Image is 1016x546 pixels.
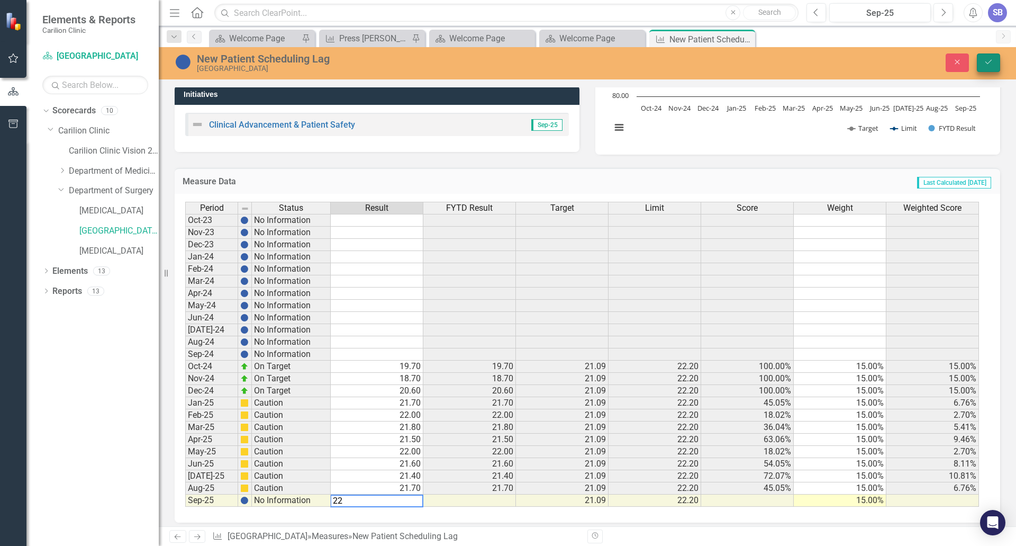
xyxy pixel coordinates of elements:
img: BgCOk07PiH71IgAAAABJRU5ErkJggg== [240,289,249,298]
div: New Patient Scheduling Lag [352,531,458,541]
td: 22.20 [609,373,701,385]
td: 20.60 [423,385,516,397]
td: 19.70 [423,361,516,373]
td: 21.09 [516,385,609,397]
td: 21.09 [516,495,609,507]
span: Status [279,203,303,213]
td: No Information [252,300,331,312]
td: May-25 [185,446,238,458]
td: 21.09 [516,397,609,409]
td: 15.00% [794,446,886,458]
img: BgCOk07PiH71IgAAAABJRU5ErkJggg== [240,265,249,273]
td: Jun-25 [185,458,238,470]
a: Press [PERSON_NAME]: Friendliness & courtesy of care provider [322,32,409,45]
td: 15.00% [794,495,886,507]
td: On Target [252,373,331,385]
td: Caution [252,434,331,446]
td: 21.09 [516,470,609,482]
a: [MEDICAL_DATA] [79,245,159,257]
td: 20.60 [331,385,423,397]
td: 5.41% [886,422,979,434]
div: Sep-25 [833,7,927,20]
td: Jun-24 [185,312,238,324]
td: 15.00% [794,361,886,373]
text: Jan-25 [726,103,746,113]
td: 22.20 [609,385,701,397]
td: 15.00% [794,470,886,482]
td: Dec-23 [185,239,238,251]
div: » » [212,531,579,543]
td: Caution [252,397,331,409]
td: 21.60 [423,458,516,470]
img: BgCOk07PiH71IgAAAABJRU5ErkJggg== [240,253,249,261]
td: Feb-24 [185,263,238,275]
td: 45.05% [701,482,794,495]
img: BgCOk07PiH71IgAAAABJRU5ErkJggg== [240,216,249,225]
a: [GEOGRAPHIC_DATA] [79,225,159,237]
td: Caution [252,482,331,495]
div: Press [PERSON_NAME]: Friendliness & courtesy of care provider [339,32,409,45]
td: 15.00% [886,373,979,385]
td: 21.70 [331,397,423,409]
td: No Information [252,324,331,336]
td: 18.70 [331,373,423,385]
td: 22.00 [423,409,516,422]
img: cBAA0RP0Y6D5n+AAAAAElFTkSuQmCC [240,423,249,432]
td: 2.70% [886,409,979,422]
td: Caution [252,458,331,470]
img: zOikAAAAAElFTkSuQmCC [240,362,249,371]
td: Oct-24 [185,361,238,373]
td: Caution [252,470,331,482]
img: BgCOk07PiH71IgAAAABJRU5ErkJggg== [240,228,249,237]
td: No Information [252,214,331,227]
td: [DATE]-24 [185,324,238,336]
span: Elements & Reports [42,13,135,26]
input: Search ClearPoint... [214,4,799,22]
td: 22.20 [609,422,701,434]
img: BgCOk07PiH71IgAAAABJRU5ErkJggg== [240,326,249,334]
td: May-24 [185,300,238,312]
a: Reports [52,285,82,298]
td: 22.20 [609,397,701,409]
td: Oct-23 [185,214,238,227]
img: BgCOk07PiH71IgAAAABJRU5ErkJggg== [240,301,249,310]
td: Apr-25 [185,434,238,446]
td: 18.70 [423,373,516,385]
img: BgCOk07PiH71IgAAAABJRU5ErkJggg== [240,350,249,359]
td: 15.00% [794,482,886,495]
small: Carilion Clinic [42,26,135,34]
td: 21.50 [423,434,516,446]
td: 21.80 [331,422,423,434]
a: Elements [52,265,88,278]
td: 21.60 [331,458,423,470]
td: 6.76% [886,482,979,495]
img: ClearPoint Strategy [5,12,24,31]
td: 19.70 [331,361,423,373]
td: 22.00 [331,446,423,458]
td: No Information [252,239,331,251]
td: 15.00% [794,458,886,470]
td: 100.00% [701,361,794,373]
td: [DATE]-25 [185,470,238,482]
td: 15.00% [794,397,886,409]
img: zOikAAAAAElFTkSuQmCC [240,374,249,383]
td: Caution [252,422,331,434]
td: 21.09 [516,409,609,422]
td: 15.00% [794,373,886,385]
text: 80.00 [612,91,629,100]
td: On Target [252,361,331,373]
input: Search Below... [42,76,148,94]
button: SB [988,3,1007,22]
td: 22.20 [609,446,701,458]
td: 21.40 [423,470,516,482]
td: 21.09 [516,446,609,458]
a: Clinical Advancement & Patient Safety [209,120,355,130]
div: Open Intercom Messenger [980,510,1005,535]
td: 22.00 [331,409,423,422]
td: 45.05% [701,397,794,409]
td: 22.20 [609,482,701,495]
button: Show FYTD Result [929,123,976,133]
span: Weight [827,203,853,213]
td: No Information [252,227,331,239]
